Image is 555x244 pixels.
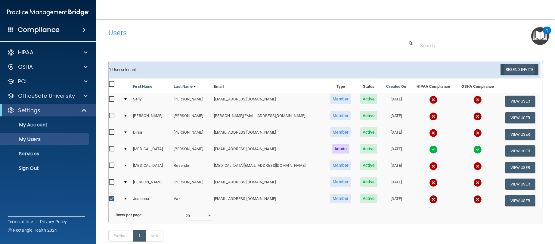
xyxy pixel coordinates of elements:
td: [DATE] [382,109,411,126]
span: Active [360,127,377,137]
a: Next [145,230,163,242]
td: [EMAIL_ADDRESS][DOMAIN_NAME] [212,143,325,159]
a: OfficeSafe University [7,92,88,100]
td: [DATE] [382,143,411,159]
span: Active [360,111,377,120]
th: Status [356,78,382,93]
button: View User [505,96,535,107]
th: Email [212,78,325,93]
td: Resende [171,159,212,176]
td: [PERSON_NAME] [171,109,212,126]
img: cross.ca9f0e7f.svg [429,195,438,204]
span: Active [360,160,377,170]
span: Member [330,94,351,104]
td: Dilsa [131,126,171,143]
th: OSHA Compliance [456,78,500,93]
td: [MEDICAL_DATA] [131,159,171,176]
span: Active [360,94,377,104]
span: Member [330,177,351,187]
span: Member [330,111,351,120]
button: Open Resource Center, 1 new notification [531,27,549,45]
td: [PERSON_NAME] [171,93,212,109]
button: View User [505,112,535,123]
a: PCI [7,78,88,85]
th: Type [325,78,356,93]
p: Sign Out [4,165,86,171]
span: Active [360,194,377,203]
span: Member [330,127,351,137]
a: 1 [133,230,146,242]
td: [DATE] [382,93,411,109]
td: [EMAIL_ADDRESS][DOMAIN_NAME] [212,192,325,209]
td: Josianna [131,192,171,209]
span: Ⓒ Rectangle Health 2024 [8,227,57,233]
img: cross.ca9f0e7f.svg [473,112,482,121]
div: 1 [546,30,548,38]
img: cross.ca9f0e7f.svg [473,195,482,204]
p: PCI [18,78,26,85]
img: cross.ca9f0e7f.svg [429,112,438,121]
img: cross.ca9f0e7f.svg [429,96,438,104]
td: [EMAIL_ADDRESS][DOMAIN_NAME] [212,126,325,143]
td: [DATE] [382,176,411,192]
h4: Users [108,29,358,37]
td: [PERSON_NAME][EMAIL_ADDRESS][DOMAIN_NAME] [212,109,325,126]
td: [MEDICAL_DATA] [131,143,171,159]
button: View User [505,162,535,173]
button: Resend Invite [501,64,538,75]
td: [PERSON_NAME] [171,126,212,143]
h4: Compliance [18,26,60,34]
img: cross.ca9f0e7f.svg [429,179,438,187]
td: [PERSON_NAME] [131,109,171,126]
p: My Account [4,122,86,128]
a: OSHA [7,63,88,71]
a: Previous [108,230,134,242]
span: Active [360,177,377,187]
img: cross.ca9f0e7f.svg [473,162,482,170]
td: Selly [131,93,171,109]
td: [PERSON_NAME] [131,176,171,192]
span: Member [330,194,351,203]
img: cross.ca9f0e7f.svg [473,179,482,187]
p: Services [4,151,86,157]
button: View User [505,179,535,190]
th: HIPAA Compliance [411,78,456,93]
td: [DATE] [382,126,411,143]
td: [MEDICAL_DATA][EMAIL_ADDRESS][DOMAIN_NAME] [212,159,325,176]
b: Rows per page: [116,213,143,217]
p: My Users [4,136,86,142]
p: HIPAA [18,49,33,56]
span: Active [360,144,377,154]
img: tick.e7d51cea.svg [473,145,482,154]
iframe: Drift Widget Chat Controller [525,202,548,225]
td: [DATE] [382,192,411,209]
p: OfficeSafe University [18,92,75,100]
a: Created On [386,83,406,90]
p: Settings [18,107,40,114]
td: [PERSON_NAME] [171,176,212,192]
a: First Name [133,83,152,90]
td: [EMAIL_ADDRESS][DOMAIN_NAME] [212,93,325,109]
a: HIPAA [7,49,88,56]
img: cross.ca9f0e7f.svg [429,162,438,170]
button: View User [505,129,535,140]
img: tick.e7d51cea.svg [429,145,438,154]
img: cross.ca9f0e7f.svg [473,96,482,104]
input: Search [420,40,538,51]
button: View User [505,145,535,157]
span: Admin [332,144,349,154]
img: cross.ca9f0e7f.svg [473,129,482,137]
a: Settings [7,107,87,114]
td: Vaz [171,192,212,209]
td: [EMAIL_ADDRESS][DOMAIN_NAME] [212,176,325,192]
img: cross.ca9f0e7f.svg [429,129,438,137]
a: Last Name [174,83,196,90]
td: [PERSON_NAME] [171,143,212,159]
td: [DATE] [382,159,411,176]
h6: 1 User selected [109,68,319,72]
button: View User [505,195,535,206]
span: Member [330,160,351,170]
a: Privacy Policy [40,219,67,225]
p: OSHA [18,63,33,71]
a: Terms of Use [8,219,33,225]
